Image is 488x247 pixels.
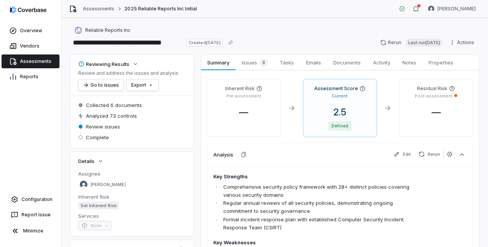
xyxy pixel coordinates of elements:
span: Notes [399,58,419,68]
span: — [233,107,254,118]
span: Reliable Reports Inc [85,27,130,33]
button: Edit [391,150,414,159]
img: Sean Wozniak avatar [80,181,87,188]
p: Review and address the issues and analysis [78,70,178,76]
span: [PERSON_NAME] [91,182,126,188]
span: Issues [239,57,270,68]
p: Current [332,93,348,99]
span: Analyzed 73 controls [86,112,137,119]
span: — [425,107,447,118]
a: Configuration [3,193,58,206]
div: Reviewing Results [78,61,129,68]
h3: Analysis [213,151,233,158]
span: Tasks [277,58,297,68]
span: 8 [260,59,267,66]
button: Report Issue [3,208,58,222]
button: Details [76,154,106,168]
li: Formal incident response plan with established Computer Security Incident Response Team (CSIRT) [221,216,416,232]
dt: Assignee [78,170,186,177]
span: Review issues [86,123,120,130]
h4: Key Strengths [213,173,416,181]
button: Sean Wozniak avatar[PERSON_NAME] [424,3,480,15]
a: Assessments [83,6,114,12]
span: Complete [86,134,109,141]
dt: Inherent Risk [78,193,186,200]
span: Last run [DATE] [406,39,442,46]
span: Set Inherent Risk [78,202,119,209]
span: Created [DATE] [186,39,223,46]
span: [PERSON_NAME] [437,6,476,12]
button: Go to issues [78,79,124,91]
span: 2025 Reliable Reports Inc Initial [124,6,196,12]
button: https://reliablereports.com/Reliable Reports Inc [72,23,133,37]
span: Properties [425,58,456,68]
li: Regular annual reviews of all security policies, demonstrating ongoing commitment to security gov... [221,199,416,215]
a: Reports [2,70,59,84]
button: Reviewing Results [76,57,141,71]
button: Export [127,79,158,91]
button: Actions [447,37,479,48]
button: Minimize [3,223,58,239]
h4: Inherent Risk [225,86,255,92]
li: Comprehensive security policy framework with 28+ distinct policies covering various security domains [221,183,416,199]
span: Activity [370,58,393,68]
h4: Residual Risk [417,86,447,92]
a: Assessments [2,54,59,68]
span: Emails [303,58,324,68]
p: Pre-assessment [226,93,261,99]
span: Details [78,158,94,165]
a: Vendors [2,39,59,53]
img: Sean Wozniak avatar [428,6,434,12]
p: Post-assessment [415,93,453,99]
span: Summary [204,58,232,68]
a: Overview [2,24,59,38]
span: Collected 6 documents [86,102,142,109]
button: RerunLast run[DATE] [376,37,447,48]
dt: Services [78,212,186,219]
span: Documents [330,58,364,68]
h4: Key Weaknesses [213,239,416,247]
button: Rerun [415,150,443,159]
h4: Assessment Score [314,86,358,92]
img: logo-D7KZi-bG.svg [10,6,46,14]
span: Defined [328,121,351,130]
span: 2.5 [327,107,353,118]
button: Copy link [224,36,237,49]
